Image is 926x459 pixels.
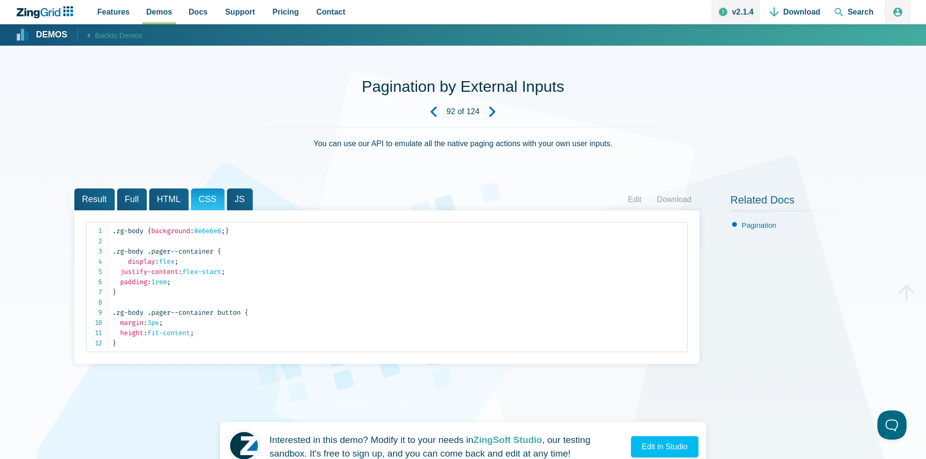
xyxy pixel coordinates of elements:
span: height [120,329,143,337]
span: ; [159,319,163,327]
span: display [128,257,155,266]
span: } [112,288,116,296]
a: Pagination [742,221,777,229]
span: : [178,268,182,276]
span: ; [221,268,225,276]
span: : [190,227,194,235]
iframe: Toggle Customer Support [877,410,907,440]
a: Demos [17,29,68,41]
h2: Related Docs [731,193,852,212]
span: Pricing [273,5,299,18]
span: JS [227,188,253,210]
span: } [112,339,116,347]
span: : [147,278,151,286]
span: .zg-body .pager--container [112,247,213,255]
code: #e6e6e6 flex flex-start 1rem 3px fit-content [112,226,687,348]
span: } [225,227,229,235]
span: of [457,108,464,116]
span: : [143,329,147,337]
span: ; [221,227,225,235]
span: { [217,247,221,255]
a: Next Demo [479,99,506,125]
span: CSS [191,188,225,210]
span: Support [225,5,255,18]
span: Features [97,5,130,18]
span: Contact [316,5,346,18]
span: to Demos [111,31,142,39]
strong: 124 [467,108,480,116]
strong: ZingSoft Studio [473,435,542,445]
a: Previous Demo [420,99,447,125]
span: HTML [149,188,189,210]
span: { [245,308,248,317]
span: : [155,257,159,266]
a: Edit in Studio [631,436,698,458]
span: .zg-body .pager--container button [112,308,241,317]
span: .zg-body [112,227,143,235]
h1: Pagination by External Inputs [362,77,564,99]
span: background [151,227,190,235]
div: You can use our API to emulate all the native paging actions with your own user inputs. [269,127,658,173]
span: padding [120,278,147,286]
span: Result [74,188,115,210]
strong: Demos [36,31,68,39]
span: margin [120,319,143,327]
a: Download [649,192,699,207]
span: : [143,319,147,327]
span: Demos [146,5,172,18]
span: ; [167,278,171,286]
a: ZingChart Logo. Click to return to the homepage [16,6,78,18]
span: ; [175,257,178,266]
span: Back [95,29,143,41]
span: Docs [189,5,208,18]
span: { [147,227,151,235]
span: ; [190,329,194,337]
a: Backto Demos [77,28,143,41]
strong: 92 [447,108,455,116]
a: Edit [620,192,649,207]
span: Full [117,188,147,210]
span: justify-content [120,268,178,276]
